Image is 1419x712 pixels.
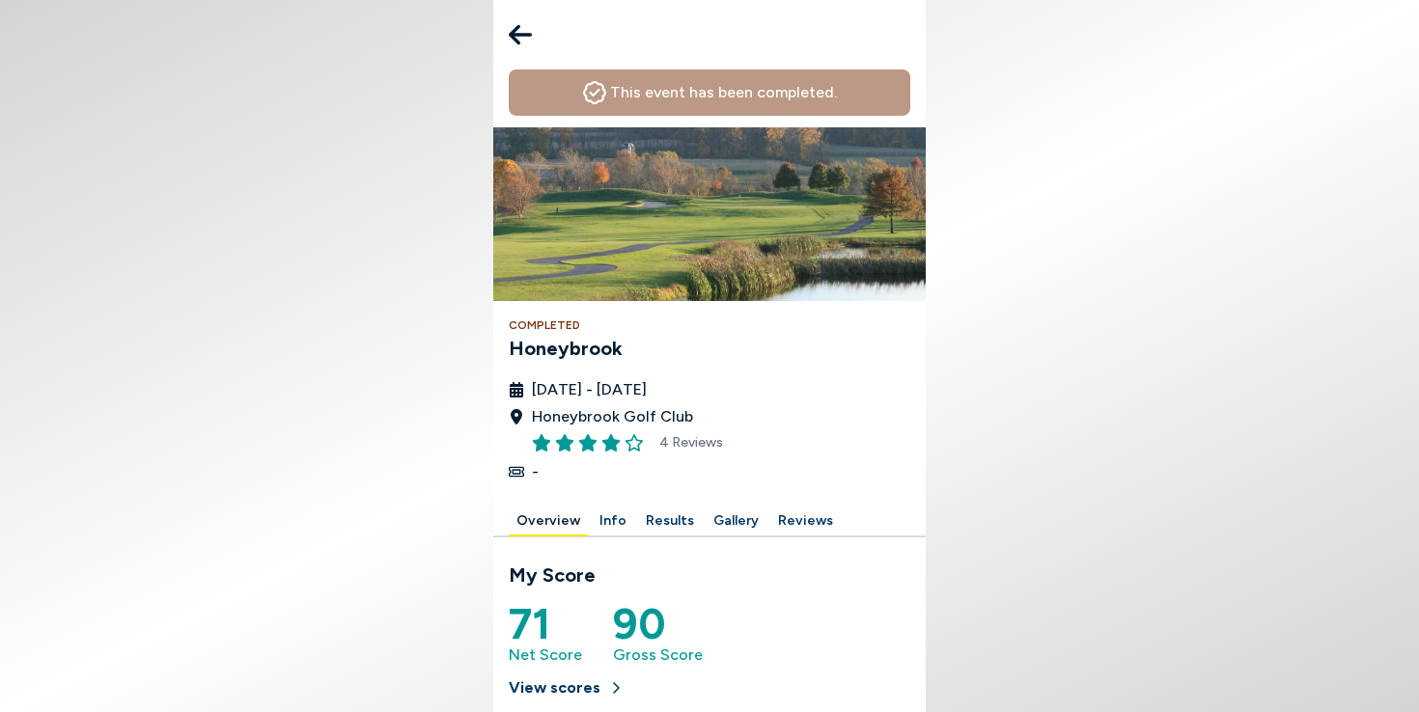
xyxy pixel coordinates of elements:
[532,433,551,452] button: Rate this item 1 stars
[532,460,539,483] span: -
[509,667,624,709] button: View scores
[509,316,910,334] h4: Completed
[613,644,703,667] span: Gross Score
[770,507,841,536] button: Reviews
[601,433,621,452] button: Rate this item 4 stars
[493,507,926,536] div: Manage your account
[638,507,702,536] button: Results
[509,605,582,644] h5: 71
[610,81,837,104] h4: This event has been completed.
[613,605,703,644] h5: 90
[532,378,647,401] span: [DATE] - [DATE]
[592,507,634,536] button: Info
[659,432,723,452] span: 4 Reviews
[509,507,588,536] button: Overview
[532,405,693,428] span: Honeybrook Golf Club
[493,127,926,301] img: Honeybrook
[509,334,910,363] h3: Honeybrook
[509,561,910,589] h3: My Score
[625,433,644,452] button: Rate this item 5 stars
[555,433,574,452] button: Rate this item 2 stars
[706,507,766,536] button: Gallery
[578,433,598,452] button: Rate this item 3 stars
[509,644,582,667] span: Net Score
